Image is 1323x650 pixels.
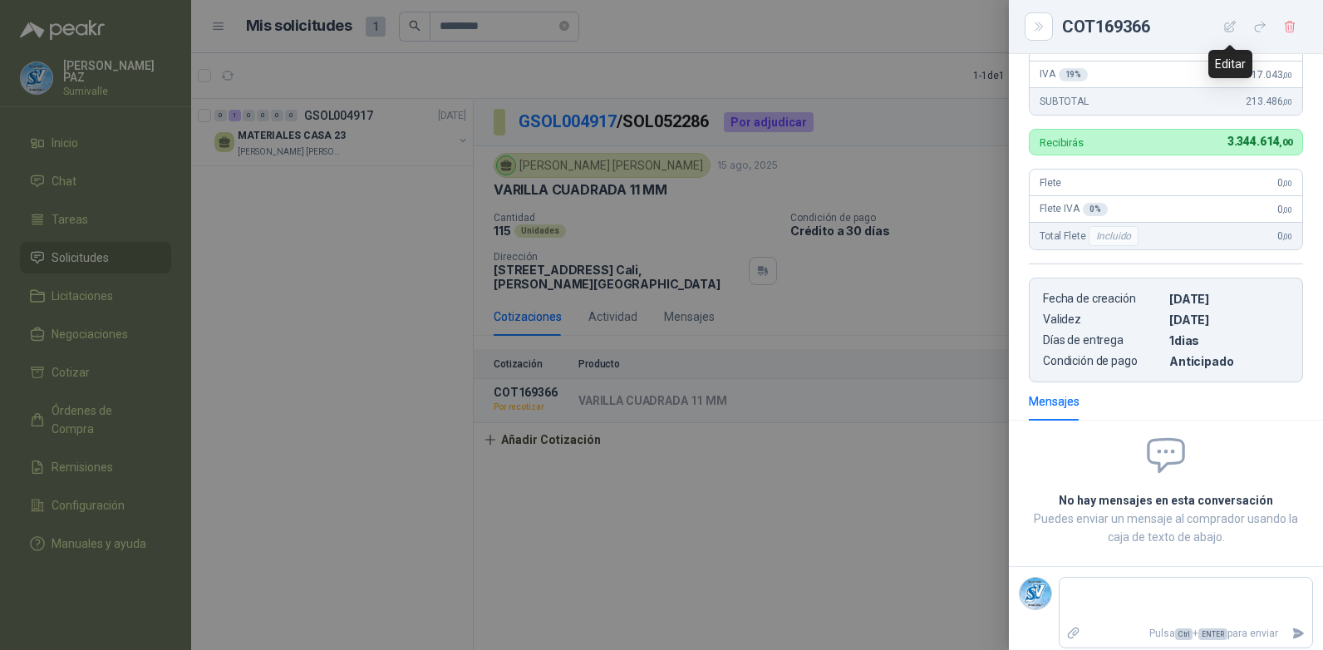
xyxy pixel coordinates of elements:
[1208,50,1252,78] div: Editar
[1029,491,1303,510] h2: No hay mensajes en esta conversación
[1040,96,1089,107] span: SUBTOTAL
[1043,292,1163,306] p: Fecha de creación
[1040,68,1088,81] span: IVA
[1252,69,1292,81] span: 17.043
[1040,226,1142,246] span: Total Flete
[1227,135,1292,148] span: 3.344.614
[1282,232,1292,241] span: ,00
[1169,313,1289,327] p: [DATE]
[1169,354,1289,368] p: Anticipado
[1282,179,1292,188] span: ,00
[1043,313,1163,327] p: Validez
[1246,96,1292,107] span: 213.486
[1040,203,1108,216] span: Flete IVA
[1020,578,1051,609] img: Company Logo
[1060,619,1088,648] label: Adjuntar archivos
[1198,628,1227,640] span: ENTER
[1277,177,1292,189] span: 0
[1040,137,1084,148] p: Recibirás
[1029,17,1049,37] button: Close
[1169,292,1289,306] p: [DATE]
[1282,205,1292,214] span: ,00
[1059,68,1089,81] div: 19 %
[1083,203,1108,216] div: 0 %
[1277,204,1292,215] span: 0
[1282,97,1292,106] span: ,00
[1043,354,1163,368] p: Condición de pago
[1088,619,1286,648] p: Pulsa + para enviar
[1169,333,1289,347] p: 1 dias
[1089,226,1139,246] div: Incluido
[1029,510,1303,546] p: Puedes enviar un mensaje al comprador usando la caja de texto de abajo.
[1175,628,1193,640] span: Ctrl
[1043,333,1163,347] p: Días de entrega
[1277,230,1292,242] span: 0
[1285,619,1312,648] button: Enviar
[1040,177,1061,189] span: Flete
[1279,137,1292,148] span: ,00
[1282,71,1292,80] span: ,00
[1062,13,1303,40] div: COT169366
[1029,392,1080,411] div: Mensajes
